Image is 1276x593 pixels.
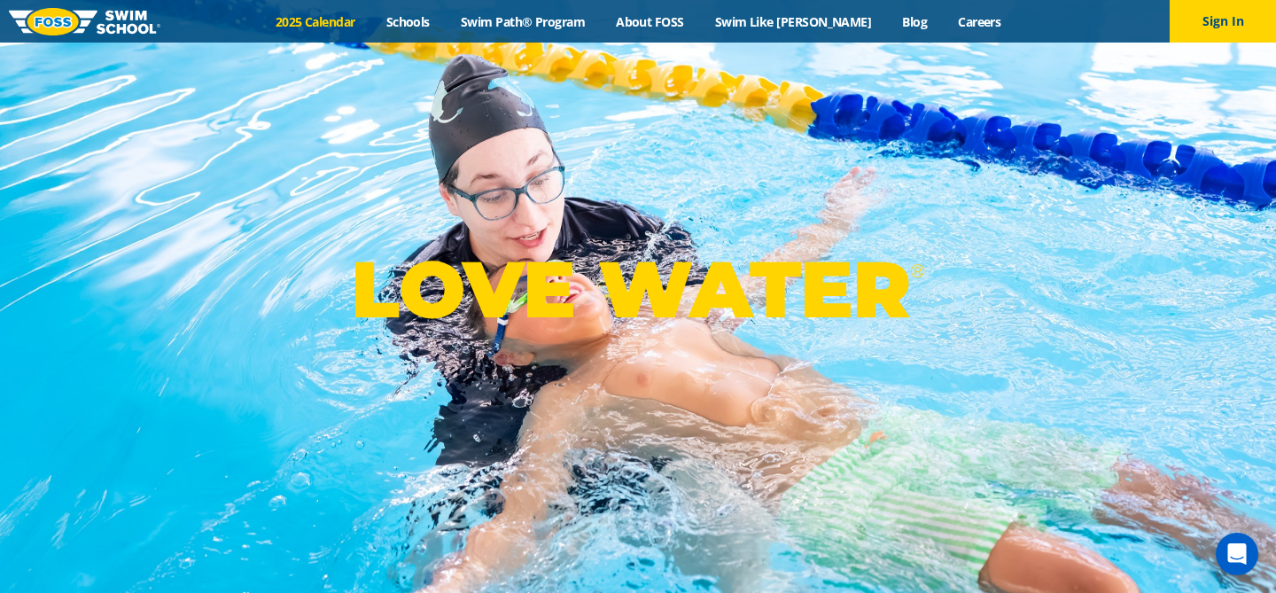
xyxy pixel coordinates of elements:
[1216,533,1258,575] div: Open Intercom Messenger
[9,8,160,35] img: FOSS Swim School Logo
[370,13,445,30] a: Schools
[887,13,943,30] a: Blog
[601,13,700,30] a: About FOSS
[445,13,600,30] a: Swim Path® Program
[943,13,1016,30] a: Careers
[351,242,924,337] p: LOVE WATER
[699,13,887,30] a: Swim Like [PERSON_NAME]
[910,260,924,282] sup: ®
[260,13,370,30] a: 2025 Calendar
